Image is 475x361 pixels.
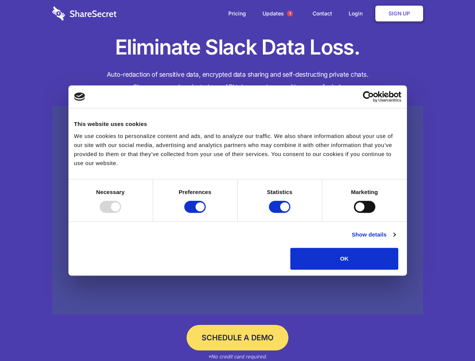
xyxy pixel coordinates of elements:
div: We use cookies to personalize content and ads, and to analyze our traffic. We also share informat... [74,132,401,168]
a: Show details [352,230,395,239]
h1: Eliminate Slack Data Loss. [52,34,423,61]
a: Sign Up [375,6,423,21]
a: Login [341,2,374,25]
img: logo [74,93,85,101]
strong: Preferences [179,189,211,195]
a: Wistia video thumbnail [52,106,423,315]
a: Pricing [221,2,253,25]
a: Schedule a Demo [187,325,288,350]
span: 1 [287,11,293,17]
a: Contact [305,2,340,25]
a: Usercentrics Cookiebot - opens in a new window [335,91,401,102]
img: logo-wordmark-white-trans-d4663122ce5f474addd5e946df7df03e33cb6a1c49d2221995e7729f52c070b2.svg [52,6,117,21]
button: OK [290,248,398,270]
strong: Necessary [96,189,125,195]
strong: Statistics [267,189,293,195]
div: This website uses cookies [74,120,401,129]
strong: Marketing [351,189,378,195]
em: *No credit card required. [208,353,267,359]
h4: Auto-redaction of sensitive data, encrypted data sharing and self-destructing private chats. Shar... [52,68,423,93]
